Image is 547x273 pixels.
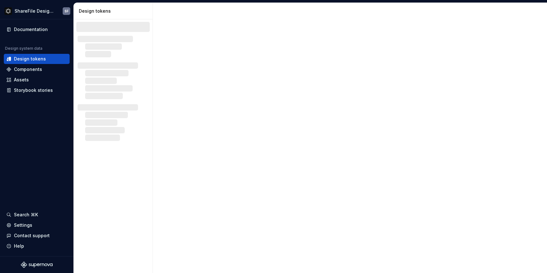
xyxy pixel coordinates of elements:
[14,26,48,33] div: Documentation
[14,232,50,239] div: Contact support
[14,56,46,62] div: Design tokens
[4,64,70,74] a: Components
[4,231,70,241] button: Contact support
[14,243,24,249] div: Help
[65,9,69,14] div: SF
[14,212,38,218] div: Search ⌘K
[79,8,150,14] div: Design tokens
[4,7,12,15] img: 16fa4d48-c719-41e7-904a-cec51ff481f5.png
[4,241,70,251] button: Help
[4,85,70,95] a: Storybook stories
[14,222,32,228] div: Settings
[4,75,70,85] a: Assets
[14,66,42,73] div: Components
[1,4,72,18] button: ShareFile Design SystemSF
[4,210,70,220] button: Search ⌘K
[14,77,29,83] div: Assets
[5,46,42,51] div: Design system data
[14,87,53,93] div: Storybook stories
[4,24,70,35] a: Documentation
[21,262,53,268] svg: Supernova Logo
[4,54,70,64] a: Design tokens
[4,220,70,230] a: Settings
[15,8,55,14] div: ShareFile Design System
